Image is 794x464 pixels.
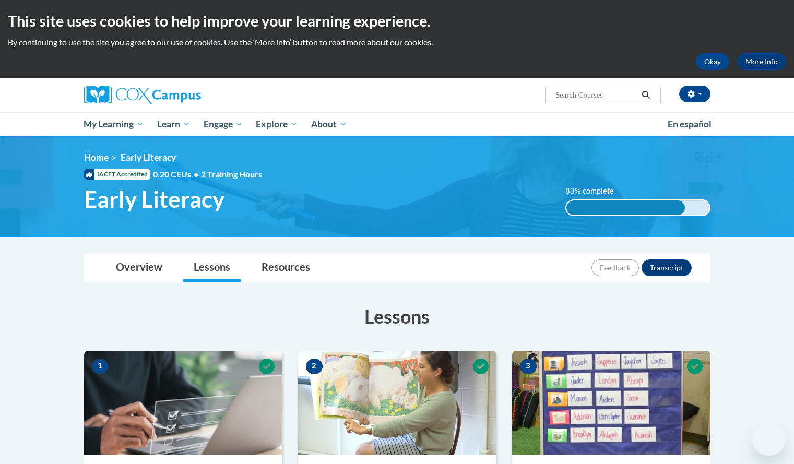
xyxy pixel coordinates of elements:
img: Course Image [298,351,496,455]
span: • [194,169,198,179]
a: Overview [105,254,173,282]
div: 83% complete [566,200,685,215]
button: Search [638,89,654,101]
label: 83% complete [565,185,625,197]
button: Feedback [591,259,639,276]
a: Home [84,152,109,163]
a: Explore [249,112,304,136]
span: 3 [520,359,537,374]
a: En español [661,113,718,135]
span: 0.20 CEUs [153,169,201,180]
p: By continuing to use the site you agree to our use of cookies. Use the ‘More info’ button to read... [8,37,786,48]
span: Early Literacy [84,185,224,213]
span: IACET Accredited [84,169,150,180]
span: Early Literacy [121,152,176,163]
img: Cox Campus [84,86,201,104]
span: En español [668,118,712,129]
button: Transcript [642,259,692,276]
input: Search Courses [554,89,638,101]
a: Learn [150,112,197,136]
a: My Learning [77,112,151,136]
span: 1 [92,359,109,374]
span: Explore [256,118,298,130]
span: Learn [157,118,190,130]
h2: This site uses cookies to help improve your learning experience. [8,10,786,31]
a: About [304,112,353,136]
span: About [311,118,347,130]
a: Cox Campus [84,86,282,104]
div: Main menu [68,112,726,136]
iframe: Button to launch messaging window [752,422,786,456]
img: Course Image [84,351,282,455]
button: Okay [696,53,729,70]
img: Course Image [512,351,710,455]
a: Lessons [183,254,241,282]
a: Engage [197,112,250,136]
span: My Learning [84,118,144,130]
span: 2 [306,359,323,374]
span: 2 Training Hours [201,169,262,179]
a: Resources [251,254,321,282]
h3: Lessons [84,303,710,329]
span: Engage [204,118,243,130]
a: More Info [737,53,786,70]
button: Account Settings [679,86,710,102]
